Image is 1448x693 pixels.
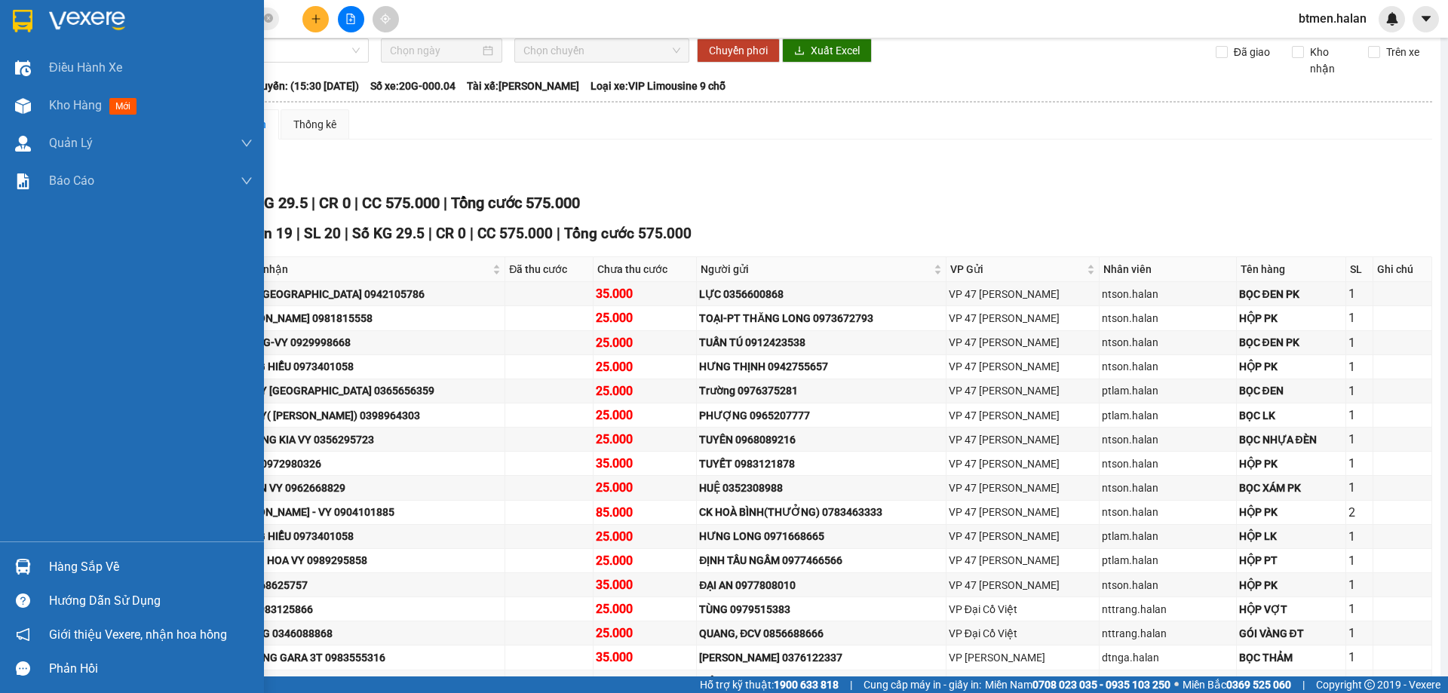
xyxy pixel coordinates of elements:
[699,577,943,593] div: ĐẠI AN 0977808010
[1102,504,1233,520] div: ntson.halan
[596,575,695,594] div: 35.000
[946,621,1100,645] td: VP Đại Cồ Việt
[985,676,1170,693] span: Miền Nam
[699,504,943,520] div: CK HOÀ BÌNH(THƯỞNG) 0783463333
[229,577,502,593] div: TƯ 0968625757
[946,355,1100,379] td: VP 47 Trần Khát Chân
[428,225,432,242] span: |
[850,676,852,693] span: |
[373,6,399,32] button: aim
[49,625,227,644] span: Giới thiệu Vexere, nhận hoa hồng
[354,194,358,212] span: |
[229,625,502,642] div: DƯƠNG 0346088868
[16,661,30,676] span: message
[1239,358,1344,375] div: HỘP PK
[1102,673,1233,690] div: dtnga.halan
[233,194,308,212] span: Số KG 29.5
[505,257,594,282] th: Đã thu cước
[1413,6,1439,32] button: caret-down
[1364,679,1375,690] span: copyright
[557,225,560,242] span: |
[241,175,253,187] span: down
[946,573,1100,597] td: VP 47 Trần Khát Chân
[1239,504,1344,520] div: HỘP PK
[1348,527,1370,546] div: 1
[864,676,981,693] span: Cung cấp máy in - giấy in:
[1102,455,1233,472] div: ntson.halan
[1102,310,1233,327] div: ntson.halan
[1304,44,1357,77] span: Kho nhận
[229,286,502,302] div: THUỶ [GEOGRAPHIC_DATA] 0942105786
[949,431,1097,448] div: VP 47 [PERSON_NAME]
[699,649,943,666] div: [PERSON_NAME] 0376122337
[596,382,695,400] div: 25.000
[141,37,630,56] li: 271 - [PERSON_NAME] - [GEOGRAPHIC_DATA] - [GEOGRAPHIC_DATA]
[229,358,502,375] div: QUANG HIỂU 0973401058
[338,6,364,32] button: file-add
[949,455,1097,472] div: VP 47 [PERSON_NAME]
[949,358,1097,375] div: VP 47 [PERSON_NAME]
[591,78,726,94] span: Loại xe: VIP Limousine 9 chỗ
[16,593,30,608] span: question-circle
[264,12,273,26] span: close-circle
[946,501,1100,525] td: VP 47 Trần Khát Chân
[1102,334,1233,351] div: ntson.halan
[596,503,695,522] div: 85.000
[700,676,839,693] span: Hỗ trợ kỹ thuật:
[1102,577,1233,593] div: ntson.halan
[1102,286,1233,302] div: ntson.halan
[370,78,456,94] span: Số xe: 20G-000.04
[19,103,225,153] b: GỬI : VP [GEOGRAPHIC_DATA]
[1183,676,1291,693] span: Miền Bắc
[229,310,502,327] div: [PERSON_NAME] 0981815558
[699,286,943,302] div: LỰC 0356600868
[1348,648,1370,667] div: 1
[1348,673,1370,691] div: 1
[19,19,132,94] img: logo.jpg
[477,225,553,242] span: CC 575.000
[596,430,695,449] div: 25.000
[49,58,122,77] span: Điều hành xe
[949,577,1097,593] div: VP 47 [PERSON_NAME]
[1239,528,1344,544] div: HỘP LK
[229,601,502,618] div: HUY 0983125866
[451,194,580,212] span: Tổng cước 575.000
[774,679,839,691] strong: 1900 633 818
[1348,551,1370,570] div: 1
[946,331,1100,355] td: VP 47 Trần Khát Chân
[1348,624,1370,642] div: 1
[950,261,1084,278] span: VP Gửi
[949,286,1097,302] div: VP 47 [PERSON_NAME]
[949,649,1097,666] div: VP [PERSON_NAME]
[311,194,315,212] span: |
[946,452,1100,476] td: VP 47 Trần Khát Chân
[241,137,253,149] span: down
[596,454,695,473] div: 35.000
[699,358,943,375] div: HƯNG THỊNH 0942755657
[699,528,943,544] div: HƯNG LONG 0971668665
[1302,676,1305,693] span: |
[49,133,93,152] span: Quản Lý
[782,38,872,63] button: downloadXuất Excel
[946,306,1100,330] td: VP 47 Trần Khát Chân
[1348,406,1370,425] div: 1
[13,10,32,32] img: logo-vxr
[1102,528,1233,544] div: ptlam.halan
[699,407,943,424] div: PHƯỢNG 0965207777
[1348,308,1370,327] div: 1
[1102,407,1233,424] div: ptlam.halan
[1348,478,1370,497] div: 1
[946,645,1100,670] td: VP Nguyễn Văn Cừ
[362,194,440,212] span: CC 575.000
[1239,552,1344,569] div: HỘP PT
[1239,577,1344,593] div: HỘP PK
[1102,480,1233,496] div: ntson.halan
[1239,625,1344,642] div: GÓI VÀNG ĐT
[946,549,1100,573] td: VP 47 Trần Khát Chân
[1239,455,1344,472] div: HỘP PK
[523,39,680,62] span: Chọn chuyến
[699,601,943,618] div: TÙNG 0979515383
[302,6,329,32] button: plus
[1239,407,1344,424] div: BỌC LK
[949,552,1097,569] div: VP 47 [PERSON_NAME]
